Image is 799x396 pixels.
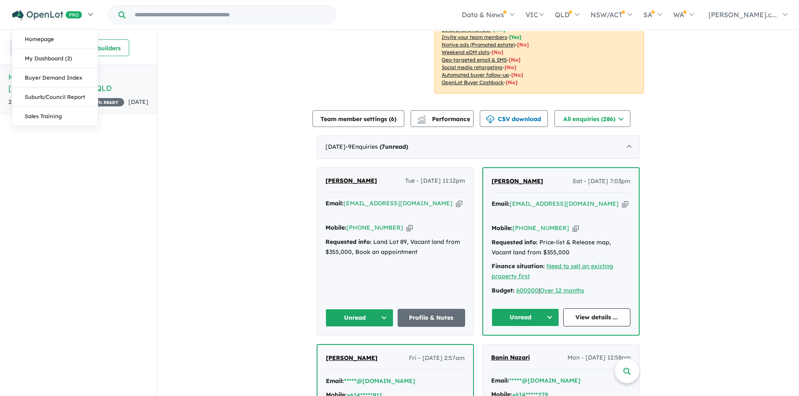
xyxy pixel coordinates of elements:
[12,10,82,21] img: Openlot PRO Logo White
[326,353,377,363] a: [PERSON_NAME]
[510,200,619,207] a: [EMAIL_ADDRESS][DOMAIN_NAME]
[442,41,515,48] u: Native ads (Promoted estate)
[442,57,507,63] u: Geo-targeted email & SMS
[12,68,98,88] a: Buyer Demand Index
[12,107,98,126] a: Sales Training
[554,110,630,127] button: All enquiries (286)
[442,72,509,78] u: Automated buyer follow-up
[325,237,465,257] div: Land Lot 89, Vacant land from $355,000, Book an appointment
[486,115,494,124] img: download icon
[12,49,98,68] a: My Dashboard (2)
[442,26,491,33] u: Sales phone number
[128,98,148,106] span: [DATE]
[398,309,466,327] a: Profile & Notes
[409,353,465,363] span: Fri - [DATE] 2:57am
[506,79,518,85] span: [No]
[325,177,377,184] span: [PERSON_NAME]
[492,238,538,246] strong: Requested info:
[346,143,408,150] span: - 9 Enquir ies
[492,176,543,186] a: [PERSON_NAME]
[491,377,509,384] strong: Email:
[492,200,510,207] strong: Email:
[12,30,98,49] a: Homepage
[12,88,98,107] a: Suburb/Council Report
[442,79,504,85] u: OpenLot Buyer Cashback
[563,308,631,326] a: View details ...
[380,143,408,150] strong: ( unread)
[492,308,559,326] button: Unread
[492,262,613,280] a: Need to sell an existing property first
[480,110,548,127] button: CSV download
[127,6,334,24] input: Try estate name, suburb, builder or developer
[325,199,344,207] strong: Email:
[505,64,516,70] span: [No]
[509,34,521,40] span: [ Yes ]
[417,118,426,123] img: bar-chart.svg
[511,72,523,78] span: [No]
[317,135,640,159] div: [DATE]
[509,57,521,63] span: [No]
[325,224,346,231] strong: Mobile:
[325,309,393,327] button: Unread
[312,110,404,127] button: Team member settings (6)
[513,224,569,232] a: [PHONE_NUMBER]
[573,224,579,233] button: Copy
[326,354,377,362] span: [PERSON_NAME]
[491,354,530,361] span: Banin Nazari
[456,199,462,208] button: Copy
[492,238,630,258] div: Price-list & Release map, Vacant land from $355,000
[622,199,628,208] button: Copy
[325,176,377,186] a: [PERSON_NAME]
[442,64,502,70] u: Social media retargeting
[567,353,631,363] span: Mon - [DATE] 12:58pm
[8,97,124,107] div: 286 Enquir ies
[442,49,489,55] u: Weekend eDM slots
[346,224,403,231] a: [PHONE_NUMBER]
[87,98,124,106] span: 45 % READY
[491,353,530,363] a: Banin Nazari
[493,26,505,33] span: [ Yes ]
[406,223,413,232] button: Copy
[411,110,474,127] button: Performance
[405,176,465,186] span: Tue - [DATE] 11:12pm
[382,143,385,150] span: 7
[326,377,344,385] strong: Email:
[492,262,545,270] strong: Finance situation:
[492,286,630,296] div: |
[708,10,777,19] span: [PERSON_NAME].c...
[8,71,148,94] h5: Habitat Estate - [GEOGRAPHIC_DATA] , QLD
[442,34,507,40] u: Invite your team members
[540,287,584,294] a: Over 12 months
[573,176,630,186] span: Sat - [DATE] 7:03pm
[418,115,425,120] img: line-chart.svg
[325,238,372,246] strong: Requested info:
[492,287,515,294] strong: Budget:
[517,41,529,48] span: [No]
[419,115,470,123] span: Performance
[492,224,513,232] strong: Mobile:
[492,49,503,55] span: [No]
[344,199,453,207] a: [EMAIL_ADDRESS][DOMAIN_NAME]
[391,115,394,123] span: 6
[492,177,543,185] span: [PERSON_NAME]
[516,287,539,294] a: 600000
